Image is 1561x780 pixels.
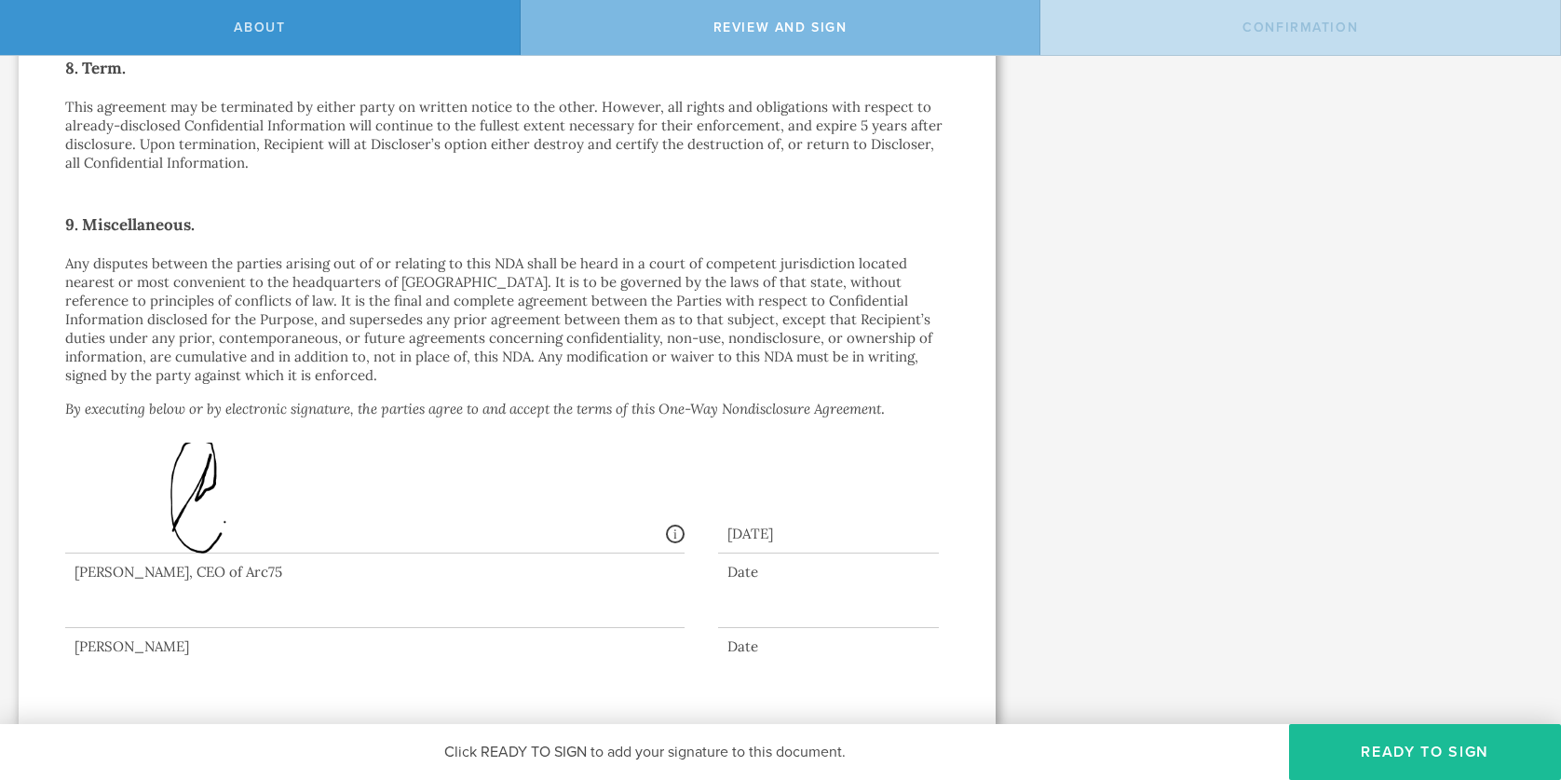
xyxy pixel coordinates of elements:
h2: 8. Term. [65,53,949,83]
span: Confirmation [1242,20,1358,35]
button: Ready to Sign [1289,724,1561,780]
img: ydzApC9+NXkAAAAASUVORK5CYII= [75,443,495,557]
p: This agreement may be terminated by either party on written notice to the other. However, all rig... [65,98,949,172]
div: Date [718,637,939,656]
h2: 9. Miscellaneous. [65,210,949,239]
span: Review and sign [713,20,848,35]
div: [PERSON_NAME] [65,637,685,656]
span: About [234,20,285,35]
div: [DATE] [718,506,939,554]
p: . [65,400,949,418]
i: By executing below or by electronic signature, the parties agree to and accept the terms of this ... [65,400,881,417]
p: Any disputes between the parties arising out of or relating to this NDA shall be heard in a court... [65,254,949,385]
